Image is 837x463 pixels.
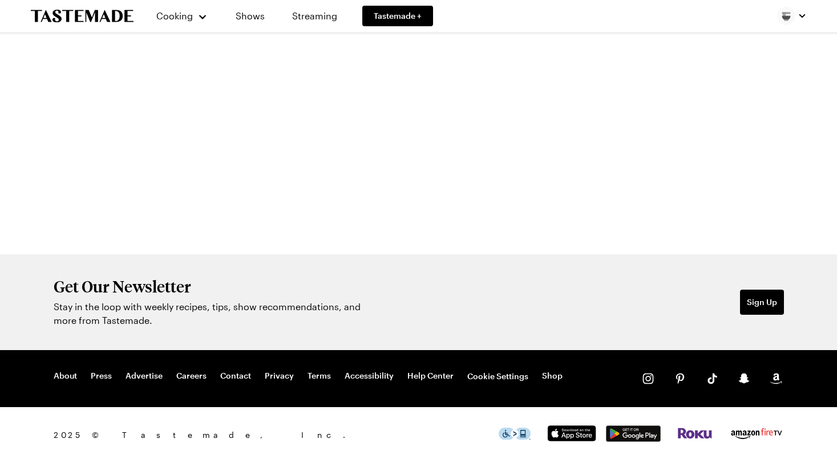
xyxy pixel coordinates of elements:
[740,290,784,315] button: Sign Up
[220,371,251,382] a: Contact
[606,425,661,442] img: Google Play
[606,433,661,444] a: Google Play
[54,300,367,327] p: Stay in the loop with weekly recipes, tips, show recommendations, and more from Tastemade.
[374,10,422,22] span: Tastemade +
[499,428,531,440] img: This icon serves as a link to download the Level Access assistive technology app for individuals ...
[176,371,207,382] a: Careers
[777,7,807,25] button: Profile picture
[544,425,599,442] img: App Store
[265,371,294,382] a: Privacy
[407,371,454,382] a: Help Center
[747,297,777,308] span: Sign Up
[156,10,193,21] span: Cooking
[91,371,112,382] a: Press
[677,430,713,441] a: Roku
[31,10,134,23] a: To Tastemade Home Page
[499,430,531,441] a: This icon serves as a link to download the Level Access assistive technology app for individuals ...
[362,6,433,26] a: Tastemade +
[544,432,599,443] a: App Store
[54,277,367,295] h2: Get Our Newsletter
[8,34,830,120] iframe: Crunch-Landing-Page
[54,371,77,382] a: About
[729,426,784,441] img: Amazon Fire TV
[308,371,331,382] a: Terms
[777,7,795,25] img: Profile picture
[126,371,163,382] a: Advertise
[54,371,563,382] nav: Footer
[54,429,499,441] span: 2025 © Tastemade, Inc.
[156,2,208,30] button: Cooking
[467,371,528,382] button: Cookie Settings
[345,371,394,382] a: Accessibility
[542,371,563,382] a: Shop
[677,428,713,439] img: Roku
[729,432,784,443] a: Amazon Fire TV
